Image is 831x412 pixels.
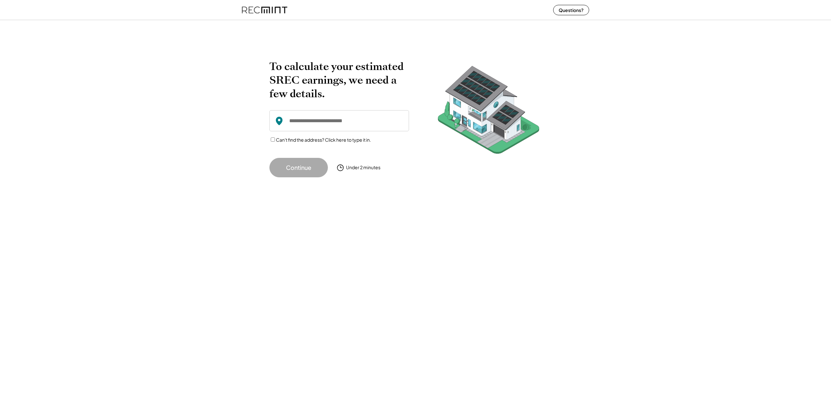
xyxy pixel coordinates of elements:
img: RecMintArtboard%207.png [425,60,552,164]
button: Continue [269,158,328,177]
label: Can't find the address? Click here to type it in. [276,137,371,143]
img: recmint-logotype%403x%20%281%29.jpeg [242,1,287,18]
div: Under 2 minutes [346,164,380,171]
h2: To calculate your estimated SREC earnings, we need a few details. [269,60,409,100]
button: Questions? [553,5,589,15]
